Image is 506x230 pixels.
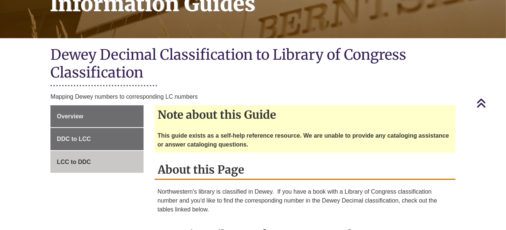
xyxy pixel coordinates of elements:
[57,113,83,119] span: Overview
[476,98,504,108] a: Back to Top
[57,136,91,142] span: DDC to LCC
[50,128,143,150] a: DDC to LCC
[50,93,198,100] span: Mapping Dewey numbers to corresponding LC numbers
[50,151,143,173] a: LCC to DDC
[50,46,455,83] h1: Dewey Decimal Classification to Library of Congress Classification
[57,159,91,165] span: LCC to DDC
[158,187,453,214] p: Northwestern's library is classified in Dewey. If you have a book with a Library of Congress clas...
[155,160,456,180] h2: About this Page
[50,105,143,128] a: Overview
[50,105,143,173] div: Guide Page Menu
[155,105,456,124] h2: Note about this Guide
[158,132,449,148] strong: This guide exists as a self-help reference resource. We are unable to provide any cataloging assi...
